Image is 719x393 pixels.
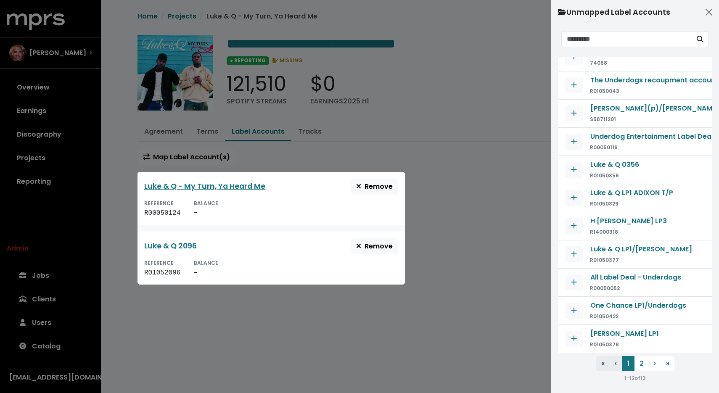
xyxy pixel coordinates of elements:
[558,7,670,18] div: Unmapped Label Accounts
[590,159,640,170] button: Luke & Q 0356
[590,103,719,113] span: [PERSON_NAME](p)/[PERSON_NAME]
[351,238,398,254] button: Remove
[144,268,180,278] div: R01052096
[590,272,681,282] span: All Label Deal - Underdogs
[144,241,197,251] a: Luke & Q 2096
[565,162,583,178] button: Map contract to selected agreement
[634,356,649,371] button: 2
[590,256,619,264] small: R01050377
[561,31,692,47] input: Search unmapped contracts
[590,216,667,226] span: H [PERSON_NAME] LP3
[590,87,619,95] small: R01050043
[565,246,583,262] button: Map contract to selected agreement
[654,359,656,368] span: ›
[565,77,583,93] button: Map contract to selected agreement
[590,131,714,142] button: Underdog Entertainment Label Deal
[590,328,659,339] button: [PERSON_NAME] LP1
[590,75,718,85] span: The Underdogs recoupment account
[590,188,673,198] span: Luke & Q LP1 ADIXON T/P
[590,285,620,292] small: R00050052
[144,181,265,191] a: Luke & Q - My Turn, Ya Heard Me
[590,244,692,254] span: Luke & Q LP1/[PERSON_NAME]
[194,268,218,278] div: -
[590,144,618,151] small: R00050116
[590,75,719,86] button: The Underdogs recoupment account
[590,200,619,207] small: R01050329
[590,329,659,338] span: [PERSON_NAME] LP1
[144,259,174,266] small: REFERENCE
[590,313,619,320] small: R01050422
[351,179,398,195] button: Remove
[144,208,180,218] div: R00050124
[666,359,669,368] span: »
[702,5,716,19] button: Close
[622,356,634,371] button: 1
[565,134,583,150] button: Map contract to selected agreement
[590,59,607,66] small: 74058
[590,301,686,310] span: One Chance LP1/Underdogs
[356,182,393,191] span: Remove
[565,106,583,121] button: Map contract to selected agreement
[565,218,583,234] button: Map contract to selected agreement
[194,200,218,207] small: BALANCE
[356,241,393,251] span: Remove
[565,190,583,206] button: Map contract to selected agreement
[590,300,687,311] button: One Chance LP1/Underdogs
[565,49,583,65] button: Map contract to selected agreement
[590,272,682,283] button: All Label Deal - Underdogs
[590,172,619,179] small: R01050356
[624,375,646,382] small: 1 - 12 of 13
[194,259,218,266] small: BALANCE
[144,200,174,207] small: REFERENCE
[590,244,693,255] button: Luke & Q LP1/[PERSON_NAME]
[590,116,616,123] small: S58711201
[590,216,667,227] button: H [PERSON_NAME] LP3
[590,341,619,348] small: R01050378
[590,160,639,169] span: Luke & Q 0356
[590,132,713,141] span: Underdog Entertainment Label Deal
[590,187,674,198] button: Luke & Q LP1 ADIXON T/P
[565,303,583,319] button: Map contract to selected agreement
[565,274,583,290] button: Map contract to selected agreement
[194,208,218,218] div: -
[590,228,618,235] small: R14000318
[565,331,583,347] button: Map contract to selected agreement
